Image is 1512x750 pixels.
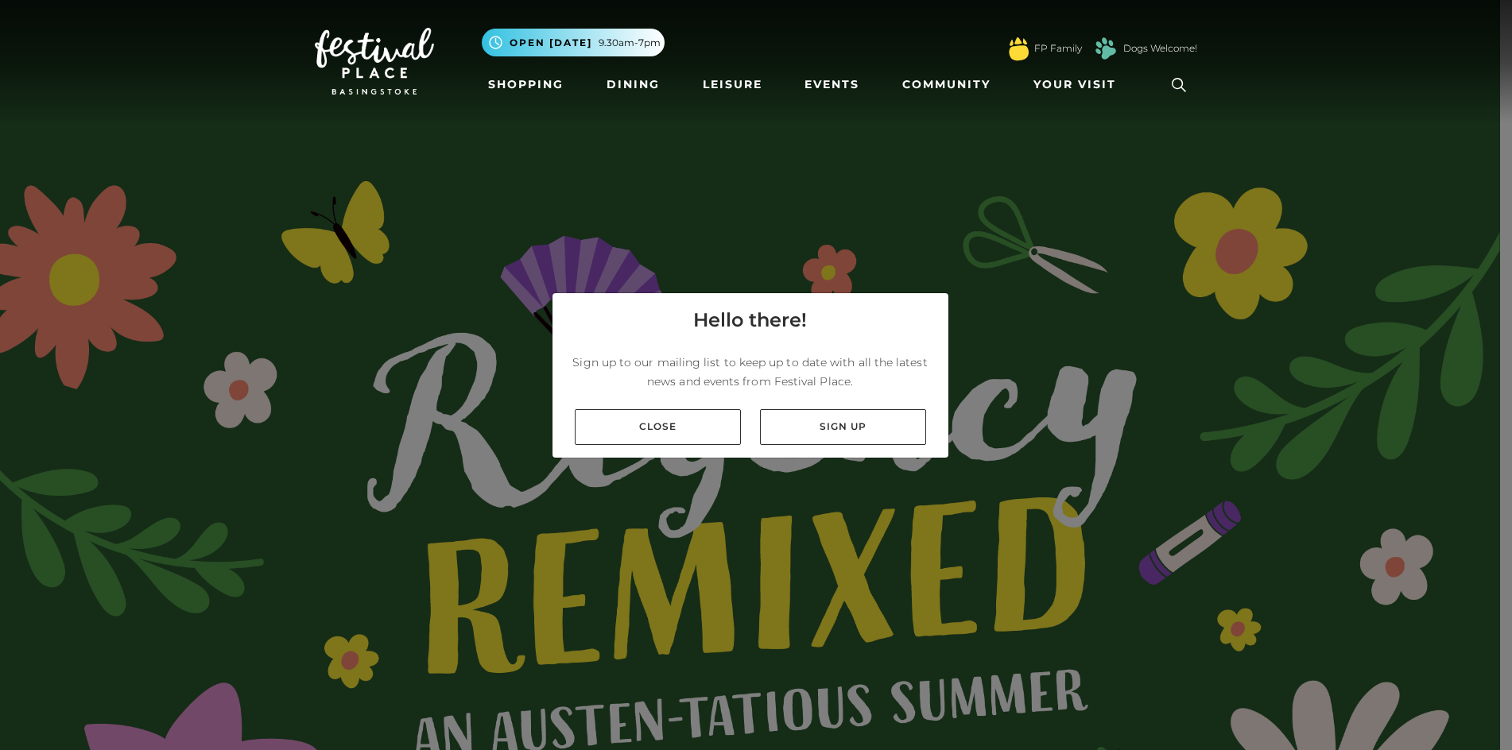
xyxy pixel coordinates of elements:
a: Your Visit [1027,70,1130,99]
a: Dogs Welcome! [1123,41,1197,56]
a: Dining [600,70,666,99]
a: Close [575,409,741,445]
a: Shopping [482,70,570,99]
a: Sign up [760,409,926,445]
span: Open [DATE] [510,36,592,50]
h4: Hello there! [693,306,807,334]
a: Leisure [696,70,769,99]
span: Your Visit [1033,76,1116,93]
button: Open [DATE] 9.30am-7pm [482,29,665,56]
img: Festival Place Logo [315,28,434,95]
a: Events [798,70,866,99]
span: 9.30am-7pm [599,36,661,50]
a: Community [896,70,997,99]
a: FP Family [1034,41,1082,56]
p: Sign up to our mailing list to keep up to date with all the latest news and events from Festival ... [565,353,936,391]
